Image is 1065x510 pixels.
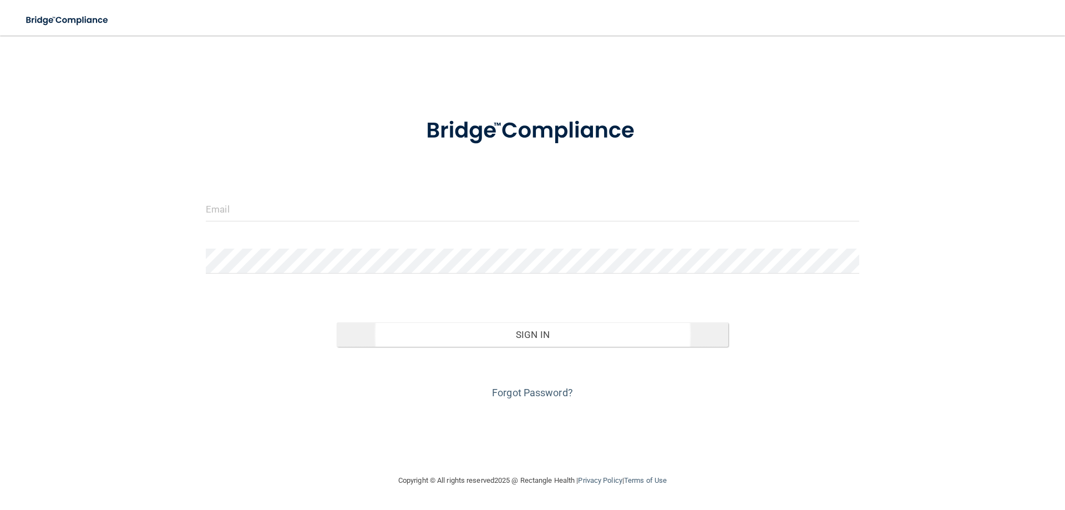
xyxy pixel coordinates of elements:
[578,476,622,484] a: Privacy Policy
[330,463,735,498] div: Copyright © All rights reserved 2025 @ Rectangle Health | |
[206,196,859,221] input: Email
[337,322,729,347] button: Sign In
[492,387,573,398] a: Forgot Password?
[624,476,667,484] a: Terms of Use
[403,102,662,160] img: bridge_compliance_login_screen.278c3ca4.svg
[17,9,119,32] img: bridge_compliance_login_screen.278c3ca4.svg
